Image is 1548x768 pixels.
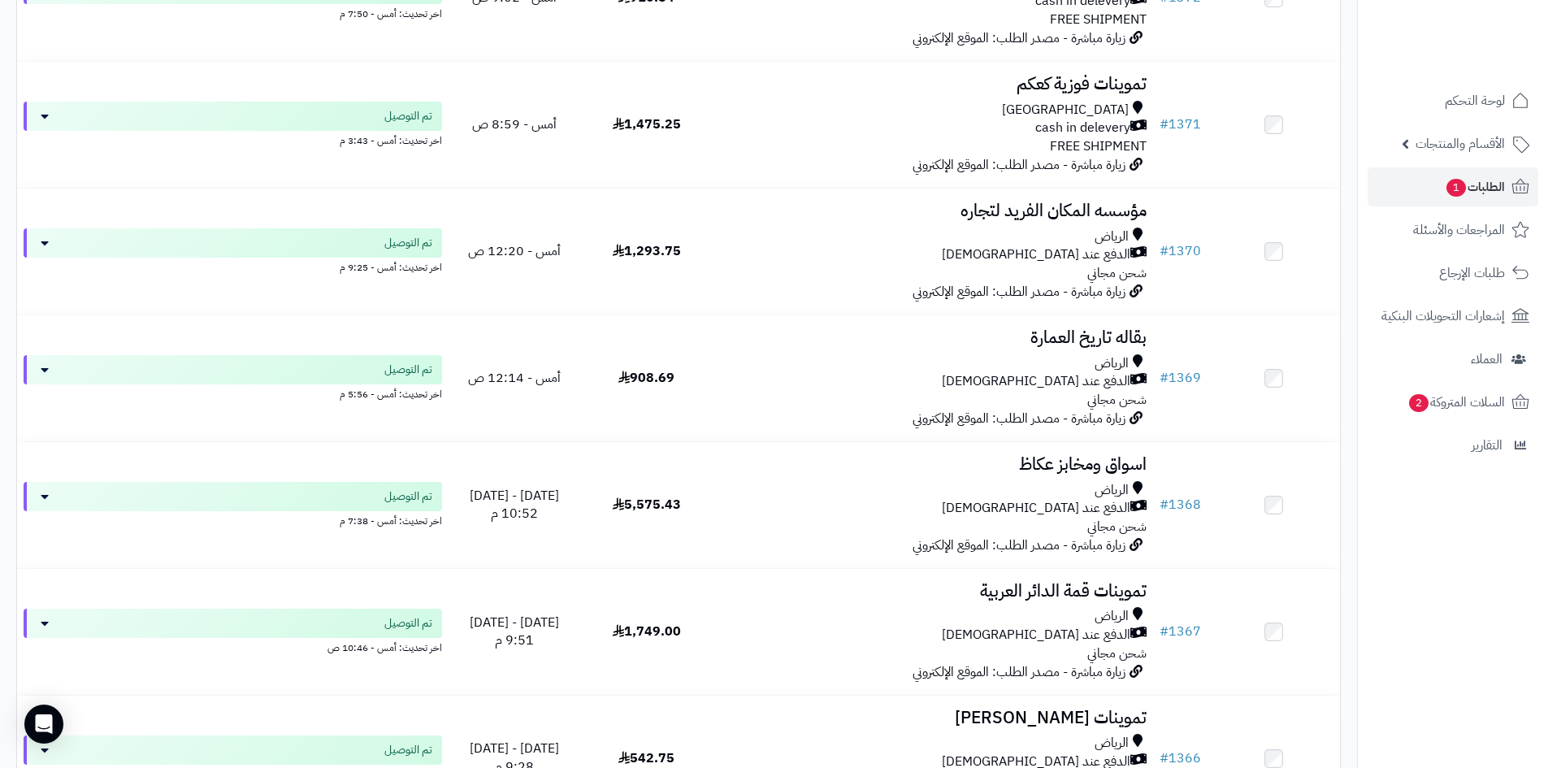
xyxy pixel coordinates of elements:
a: #1366 [1160,748,1201,768]
div: اخر تحديث: أمس - 9:25 م [24,258,442,275]
span: زيارة مباشرة - مصدر الطلب: الموقع الإلكتروني [913,28,1125,48]
span: 542.75 [618,748,674,768]
a: الطلبات1 [1368,167,1538,206]
a: #1371 [1160,115,1201,134]
span: زيارة مباشرة - مصدر الطلب: الموقع الإلكتروني [913,282,1125,302]
a: #1369 [1160,368,1201,388]
span: تم التوصيل [384,488,432,505]
span: زيارة مباشرة - مصدر الطلب: الموقع الإلكتروني [913,536,1125,555]
span: 908.69 [618,368,674,388]
div: اخر تحديث: أمس - 5:56 م [24,384,442,401]
h3: تموينات قمة الدائر العربية [719,582,1147,601]
span: 1,475.25 [613,115,681,134]
a: طلبات الإرجاع [1368,254,1538,293]
span: أمس - 12:20 ص [468,241,561,261]
span: زيارة مباشرة - مصدر الطلب: الموقع الإلكتروني [913,662,1125,682]
span: العملاء [1471,348,1502,371]
span: 1,293.75 [613,241,681,261]
span: المراجعات والأسئلة [1413,219,1505,241]
span: طلبات الإرجاع [1439,262,1505,284]
span: لوحة التحكم [1445,89,1505,112]
a: #1370 [1160,241,1201,261]
span: # [1160,368,1169,388]
span: التقارير [1472,434,1502,457]
span: شحن مجاني [1087,390,1147,410]
span: زيارة مباشرة - مصدر الطلب: الموقع الإلكتروني [913,155,1125,175]
div: اخر تحديث: أمس - 3:43 م [24,131,442,148]
span: # [1160,495,1169,514]
span: # [1160,115,1169,134]
div: اخر تحديث: أمس - 10:46 ص [24,638,442,655]
span: الدفع عند [DEMOGRAPHIC_DATA] [942,626,1130,644]
span: الطلبات [1445,176,1505,198]
span: الرياض [1095,228,1129,246]
a: #1367 [1160,622,1201,641]
span: الدفع عند [DEMOGRAPHIC_DATA] [942,245,1130,264]
h3: بقاله تاريخ العمارة [719,328,1147,347]
span: FREE SHIPMENT [1050,137,1147,156]
span: 2 [1409,394,1429,412]
span: زيارة مباشرة - مصدر الطلب: الموقع الإلكتروني [913,409,1125,428]
span: تم التوصيل [384,235,432,251]
a: لوحة التحكم [1368,81,1538,120]
span: # [1160,748,1169,768]
a: التقارير [1368,426,1538,465]
span: أمس - 8:59 ص [472,115,557,134]
div: Open Intercom Messenger [24,705,63,744]
span: الرياض [1095,481,1129,500]
span: # [1160,622,1169,641]
span: 1 [1446,179,1466,197]
span: الدفع عند [DEMOGRAPHIC_DATA] [942,372,1130,391]
span: 5,575.43 [613,495,681,514]
span: الرياض [1095,354,1129,373]
span: تم التوصيل [384,615,432,631]
span: الدفع عند [DEMOGRAPHIC_DATA] [942,499,1130,518]
span: [GEOGRAPHIC_DATA] [1002,101,1129,119]
span: # [1160,241,1169,261]
a: #1368 [1160,495,1201,514]
h3: تموينات فوزية كعكم [719,75,1147,93]
a: إشعارات التحويلات البنكية [1368,297,1538,336]
h3: تموينات [PERSON_NAME] [719,709,1147,727]
span: 1,749.00 [613,622,681,641]
span: الرياض [1095,734,1129,753]
div: اخر تحديث: أمس - 7:50 م [24,4,442,21]
span: الرياض [1095,607,1129,626]
span: شحن مجاني [1087,644,1147,663]
span: الأقسام والمنتجات [1416,132,1505,155]
span: السلات المتروكة [1407,391,1505,414]
a: السلات المتروكة2 [1368,383,1538,422]
span: شحن مجاني [1087,263,1147,283]
a: العملاء [1368,340,1538,379]
span: cash in delevery [1035,119,1130,137]
span: [DATE] - [DATE] 9:51 م [470,613,559,651]
span: [DATE] - [DATE] 10:52 م [470,486,559,524]
span: إشعارات التحويلات البنكية [1381,305,1505,328]
span: FREE SHIPMENT [1050,10,1147,29]
div: اخر تحديث: أمس - 7:38 م [24,511,442,528]
h3: اسواق ومخابز عكاظ [719,455,1147,474]
h3: مؤسسه المكان الفريد لتجاره [719,202,1147,220]
span: تم التوصيل [384,362,432,378]
a: المراجعات والأسئلة [1368,210,1538,249]
span: تم التوصيل [384,742,432,758]
span: تم التوصيل [384,108,432,124]
span: شحن مجاني [1087,517,1147,536]
span: أمس - 12:14 ص [468,368,561,388]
